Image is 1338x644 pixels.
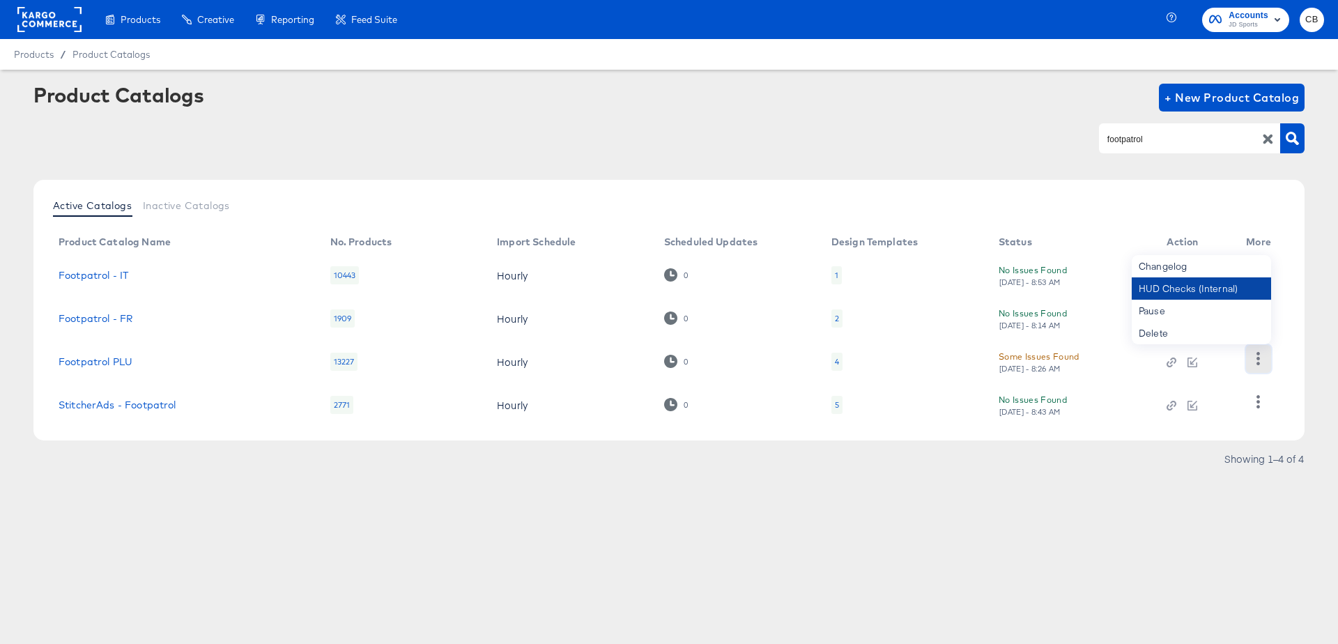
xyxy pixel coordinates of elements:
div: 13227 [330,353,358,371]
span: / [54,49,72,60]
div: Delete [1132,322,1271,344]
button: Some Issues Found[DATE] - 8:26 AM [999,349,1079,374]
span: Active Catalogs [53,200,132,211]
a: Footpatrol - FR [59,313,132,324]
div: Import Schedule [497,236,576,247]
div: 0 [683,314,689,323]
th: Status [987,231,1156,254]
div: 5 [835,399,839,411]
div: 4 [835,356,839,367]
div: 5 [831,396,843,414]
th: Action [1155,231,1235,254]
span: CB [1305,12,1318,28]
td: Hourly [486,254,653,297]
div: 1 [831,266,842,284]
span: Products [121,14,160,25]
a: Footpatrol PLU [59,356,132,367]
div: HUD Checks (Internal) [1132,277,1271,300]
a: Footpatrol - IT [59,270,128,281]
td: Hourly [486,340,653,383]
div: Scheduled Updates [664,236,758,247]
div: 0 [664,268,689,282]
div: 0 [683,400,689,410]
a: StitcherAds - Footpatrol [59,399,176,411]
div: 1909 [330,309,355,328]
span: Inactive Catalogs [143,200,230,211]
div: 0 [664,312,689,325]
span: + New Product Catalog [1164,88,1299,107]
div: 2 [835,313,839,324]
td: Hourly [486,297,653,340]
span: Reporting [271,14,314,25]
div: Some Issues Found [999,349,1079,364]
button: + New Product Catalog [1159,84,1305,112]
button: AccountsJD Sports [1202,8,1289,32]
div: No. Products [330,236,392,247]
div: 1 [835,270,838,281]
div: 0 [683,270,689,280]
div: Design Templates [831,236,918,247]
span: Creative [197,14,234,25]
div: [DATE] - 8:26 AM [999,364,1061,374]
div: 0 [664,398,689,411]
th: More [1235,231,1288,254]
div: 2771 [330,396,354,414]
div: Product Catalog Name [59,236,171,247]
div: Product Catalogs [33,84,203,106]
span: JD Sports [1229,20,1268,31]
div: 4 [831,353,843,371]
span: Products [14,49,54,60]
div: Showing 1–4 of 4 [1224,454,1305,463]
div: Changelog [1132,255,1271,277]
button: CB [1300,8,1324,32]
div: 10443 [330,266,360,284]
input: Search Product Catalogs [1105,131,1253,147]
div: 0 [683,357,689,367]
div: 2 [831,309,843,328]
span: Feed Suite [351,14,397,25]
div: Pause [1132,300,1271,322]
td: Hourly [486,383,653,427]
a: Product Catalogs [72,49,150,60]
span: Accounts [1229,8,1268,23]
div: 0 [664,355,689,368]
